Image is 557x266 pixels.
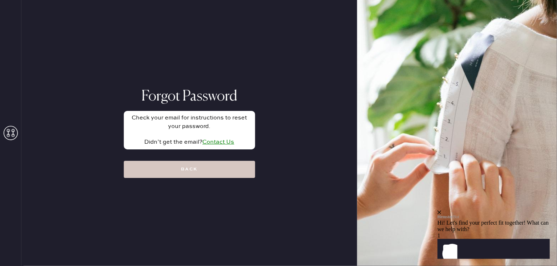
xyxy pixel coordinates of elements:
button: Back [124,161,255,178]
iframe: Front Chat [437,167,555,265]
div: Check your email for instructions to reset your password. [127,114,252,131]
h1: Forgot Password [124,88,255,105]
a: Contact Us [203,139,234,145]
div: Didn’t get the email? [127,138,252,147]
